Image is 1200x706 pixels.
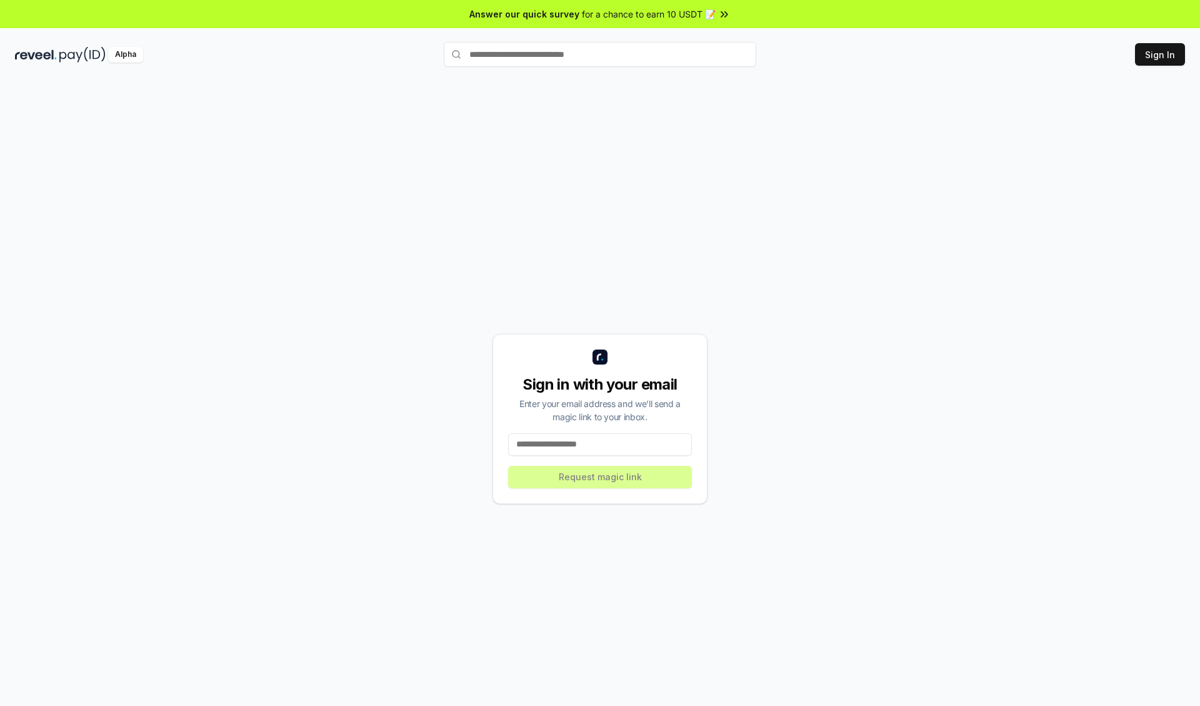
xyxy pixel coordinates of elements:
button: Sign In [1135,43,1185,66]
img: pay_id [59,47,106,63]
img: logo_small [592,350,607,365]
div: Enter your email address and we’ll send a magic link to your inbox. [508,397,692,423]
img: reveel_dark [15,47,57,63]
span: for a chance to earn 10 USDT 📝 [582,8,716,21]
div: Alpha [108,47,143,63]
div: Sign in with your email [508,375,692,395]
span: Answer our quick survey [469,8,579,21]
